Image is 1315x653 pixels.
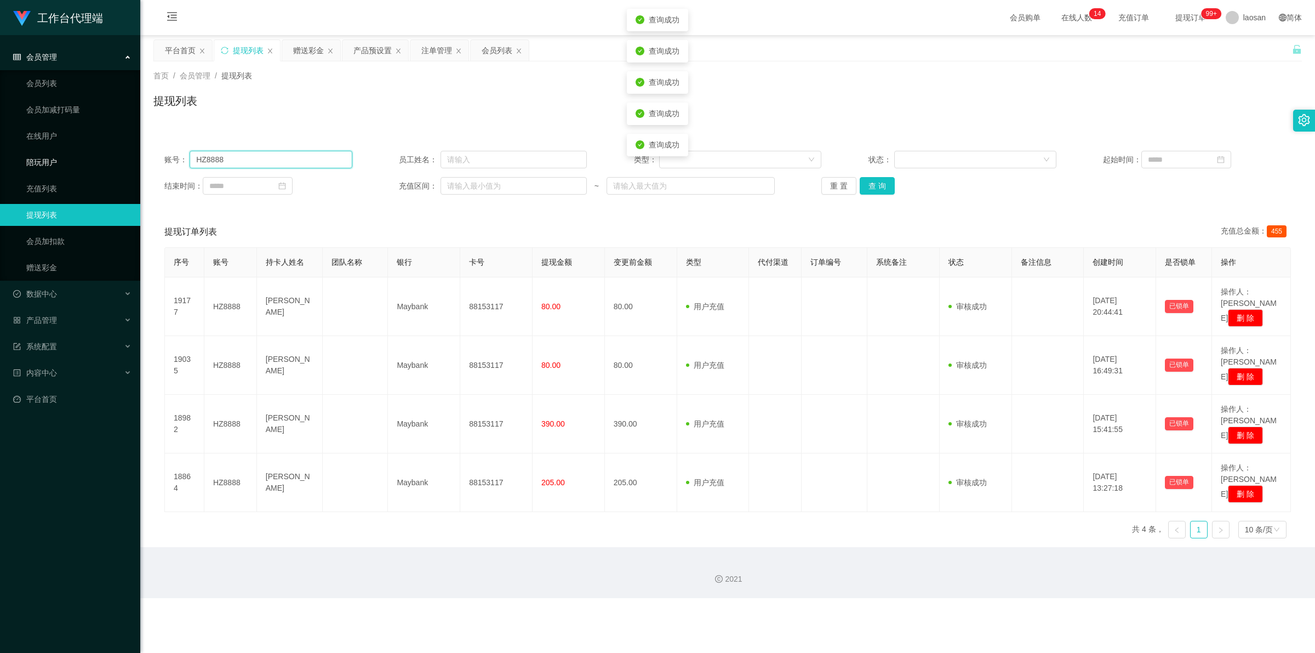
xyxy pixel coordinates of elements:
[1191,521,1207,538] a: 1
[1021,258,1051,266] span: 备注信息
[165,453,204,512] td: 18864
[13,289,57,298] span: 数据中心
[758,258,788,266] span: 代付渠道
[1165,476,1193,489] button: 已锁单
[868,154,894,166] span: 状态：
[26,151,131,173] a: 陪玩用户
[388,277,460,336] td: Maybank
[636,47,644,55] i: icon: check-circle
[388,453,460,512] td: Maybank
[1221,258,1236,266] span: 操作
[948,361,987,370] span: 审核成功
[1165,417,1193,430] button: 已锁单
[1267,225,1287,237] span: 455
[267,48,273,54] i: 图标: close
[353,40,392,61] div: 产品预设置
[1093,258,1123,266] span: 创建时间
[221,71,252,80] span: 提现列表
[26,178,131,200] a: 充值列表
[13,316,57,325] span: 产品管理
[165,395,204,453] td: 18982
[948,302,987,311] span: 审核成功
[13,316,21,324] i: 图标: appstore-o
[13,11,31,26] img: logo.9652507e.png
[13,53,57,61] span: 会员管理
[1165,300,1193,313] button: 已锁单
[1084,336,1156,395] td: [DATE] 16:49:31
[421,40,452,61] div: 注单管理
[636,140,644,149] i: icon: check-circle
[257,277,323,336] td: [PERSON_NAME]
[266,258,304,266] span: 持卡人姓名
[482,40,512,61] div: 会员列表
[173,71,175,80] span: /
[153,1,191,36] i: 图标: menu-fold
[1084,453,1156,512] td: [DATE] 13:27:18
[174,258,189,266] span: 序号
[388,336,460,395] td: Maybank
[541,361,561,370] span: 80.00
[149,573,1306,585] div: 2021
[649,140,679,149] span: 查询成功
[948,258,964,266] span: 状态
[1217,527,1224,533] i: 图标: right
[1228,427,1263,444] button: 删 除
[1221,346,1277,381] span: 操作人：[PERSON_NAME]
[199,48,205,54] i: 图标: close
[1174,527,1180,533] i: 图标: left
[165,336,204,395] td: 19035
[221,47,228,54] i: 图标: sync
[257,336,323,395] td: [PERSON_NAME]
[293,40,324,61] div: 赠送彩金
[1094,8,1097,19] p: 1
[636,78,644,87] i: icon: check-circle
[180,71,210,80] span: 会员管理
[460,336,533,395] td: 88153117
[1228,368,1263,385] button: 删 除
[808,156,815,164] i: 图标: down
[1228,309,1263,327] button: 删 除
[605,336,677,395] td: 80.00
[686,302,724,311] span: 用户充值
[26,204,131,226] a: 提现列表
[541,302,561,311] span: 80.00
[399,154,441,166] span: 员工姓名：
[164,154,190,166] span: 账号：
[13,13,103,22] a: 工作台代理端
[331,258,362,266] span: 团队名称
[13,343,21,350] i: 图标: form
[26,125,131,147] a: 在线用户
[605,453,677,512] td: 205.00
[810,258,841,266] span: 订单编号
[1089,8,1105,19] sup: 14
[1202,8,1221,19] sup: 1025
[215,71,217,80] span: /
[1245,521,1273,538] div: 10 条/页
[460,277,533,336] td: 88153117
[441,151,587,168] input: 请输入
[397,258,412,266] span: 银行
[636,15,644,24] i: icon: check-circle
[948,419,987,428] span: 审核成功
[204,336,257,395] td: HZ8888
[153,93,197,109] h1: 提现列表
[649,15,679,24] span: 查询成功
[541,258,572,266] span: 提现金额
[278,182,286,190] i: 图标: calendar
[26,230,131,252] a: 会员加扣款
[1132,521,1164,538] li: 共 4 条，
[327,48,334,54] i: 图标: close
[1212,521,1230,538] li: 下一页
[1103,154,1141,166] span: 起始时间：
[1097,8,1101,19] p: 4
[13,368,57,377] span: 内容中心
[1292,44,1302,54] i: 图标: unlock
[686,478,724,487] span: 用户充值
[13,388,131,410] a: 图标: dashboard平台首页
[614,258,652,266] span: 变更前金额
[649,47,679,55] span: 查询成功
[1221,287,1277,322] span: 操作人：[PERSON_NAME]
[516,48,522,54] i: 图标: close
[37,1,103,36] h1: 工作台代理端
[388,395,460,453] td: Maybank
